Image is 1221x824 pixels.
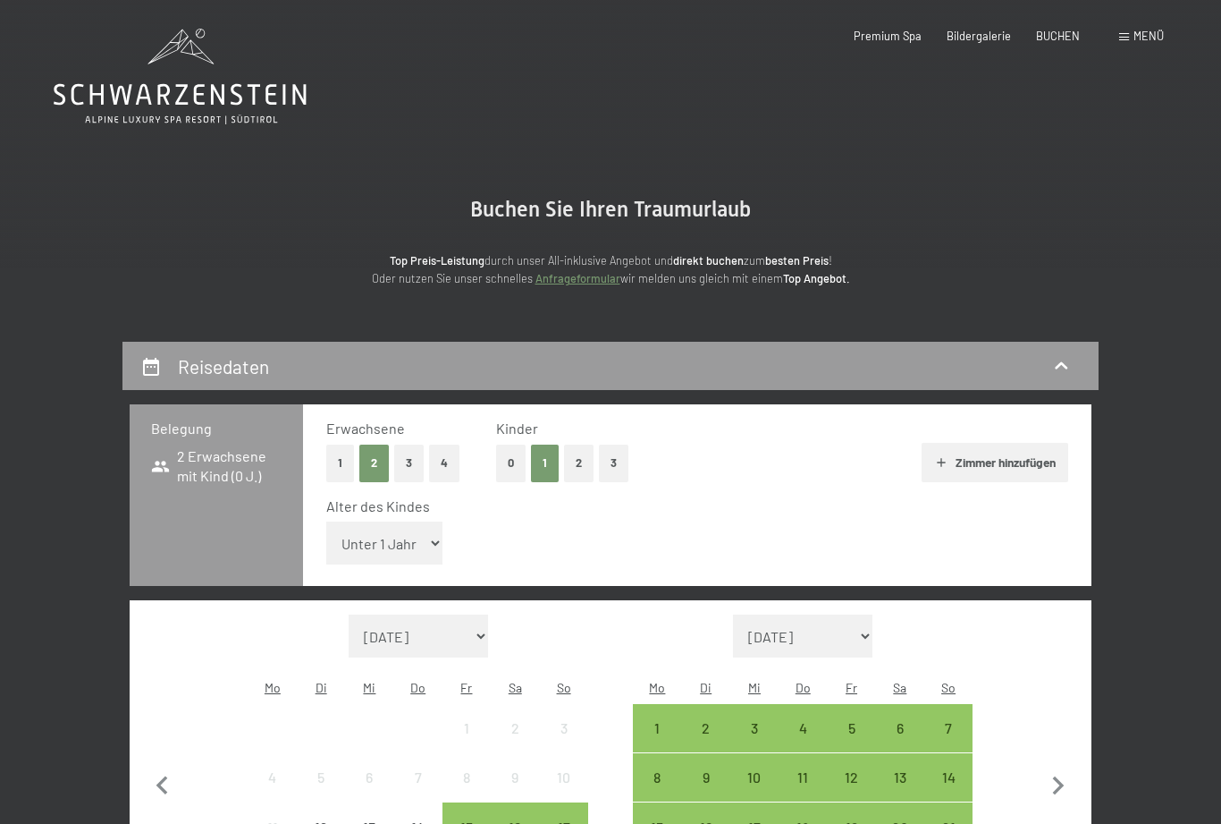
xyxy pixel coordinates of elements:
abbr: Samstag [509,680,522,695]
abbr: Mittwoch [748,680,761,695]
div: Fri Aug 01 2025 [442,704,491,752]
div: Tue Sep 09 2025 [682,753,730,802]
div: 2 [684,721,728,766]
div: 10 [541,770,585,815]
div: Thu Sep 04 2025 [779,704,827,752]
h3: Belegung [151,419,282,438]
div: 4 [250,770,295,815]
abbr: Montag [265,680,281,695]
span: Premium Spa [854,29,922,43]
div: Anreise möglich [730,753,779,802]
div: Anreise nicht möglich [442,704,491,752]
div: Fri Sep 12 2025 [827,753,875,802]
div: 11 [780,770,825,815]
span: Menü [1133,29,1164,43]
div: 2 [493,721,537,766]
div: Anreise möglich [876,753,924,802]
div: 8 [635,770,679,815]
div: 1 [444,721,489,766]
button: 4 [429,445,459,481]
div: Alter des Kindes [326,497,1053,516]
div: Anreise möglich [779,704,827,752]
div: Thu Aug 07 2025 [394,753,442,802]
div: Fri Sep 05 2025 [827,704,875,752]
div: Sat Sep 06 2025 [876,704,924,752]
div: Anreise möglich [827,753,875,802]
abbr: Donnerstag [796,680,811,695]
div: Anreise nicht möglich [345,753,393,802]
div: Anreise möglich [682,704,730,752]
div: Anreise nicht möglich [539,704,587,752]
abbr: Freitag [846,680,857,695]
div: Anreise möglich [827,704,875,752]
abbr: Sonntag [941,680,956,695]
div: Fri Aug 08 2025 [442,753,491,802]
div: Anreise nicht möglich [491,704,539,752]
div: Tue Aug 05 2025 [297,753,345,802]
abbr: Dienstag [700,680,712,695]
div: Mon Sep 01 2025 [633,704,681,752]
button: 3 [599,445,628,481]
div: 8 [444,770,489,815]
span: Kinder [496,420,538,437]
div: Anreise nicht möglich [442,753,491,802]
abbr: Freitag [460,680,472,695]
button: 0 [496,445,526,481]
div: 9 [493,770,537,815]
div: Anreise möglich [633,753,681,802]
div: Sat Aug 02 2025 [491,704,539,752]
div: Sun Sep 14 2025 [924,753,973,802]
div: Anreise nicht möglich [491,753,539,802]
div: Anreise möglich [633,704,681,752]
abbr: Dienstag [316,680,327,695]
div: 5 [299,770,343,815]
div: Sat Aug 09 2025 [491,753,539,802]
span: 2 Erwachsene mit Kind (0 J.) [151,446,282,487]
div: 5 [829,721,873,766]
div: Anreise möglich [779,753,827,802]
div: 4 [780,721,825,766]
span: Erwachsene [326,420,405,437]
div: 6 [347,770,392,815]
div: Wed Sep 10 2025 [730,753,779,802]
div: Mon Sep 08 2025 [633,753,681,802]
div: Wed Sep 03 2025 [730,704,779,752]
div: 12 [829,770,873,815]
div: Anreise möglich [924,704,973,752]
strong: Top Preis-Leistung [390,253,484,268]
div: Anreise nicht möglich [297,753,345,802]
div: Anreise nicht möglich [539,753,587,802]
button: 1 [531,445,559,481]
div: Anreise nicht möglich [394,753,442,802]
button: 2 [359,445,389,481]
abbr: Montag [649,680,665,695]
strong: besten Preis [765,253,829,268]
div: Thu Sep 11 2025 [779,753,827,802]
div: Wed Aug 06 2025 [345,753,393,802]
span: Bildergalerie [947,29,1011,43]
div: Anreise möglich [924,753,973,802]
div: Anreise möglich [682,753,730,802]
button: 2 [564,445,594,481]
abbr: Sonntag [557,680,571,695]
div: Anreise möglich [730,704,779,752]
span: Buchen Sie Ihren Traumurlaub [470,197,751,222]
span: BUCHEN [1036,29,1080,43]
div: 1 [635,721,679,766]
div: Mon Aug 04 2025 [248,753,297,802]
button: Zimmer hinzufügen [922,443,1067,482]
div: Anreise möglich [876,704,924,752]
div: Anreise nicht möglich [248,753,297,802]
abbr: Mittwoch [363,680,375,695]
div: 9 [684,770,728,815]
div: 14 [926,770,971,815]
div: Sun Aug 10 2025 [539,753,587,802]
p: durch unser All-inklusive Angebot und zum ! Oder nutzen Sie unser schnelles wir melden uns gleich... [253,251,968,288]
h2: Reisedaten [178,355,269,378]
div: 7 [396,770,441,815]
abbr: Samstag [893,680,906,695]
abbr: Donnerstag [410,680,425,695]
button: 1 [326,445,354,481]
div: 6 [878,721,922,766]
div: 10 [732,770,777,815]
